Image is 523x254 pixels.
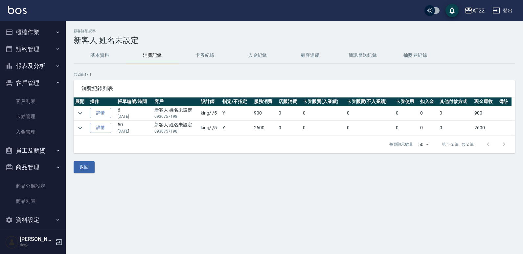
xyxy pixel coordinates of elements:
[20,243,54,248] p: 主管
[118,128,151,134] p: [DATE]
[389,48,442,63] button: 抽獎券紀錄
[490,5,515,17] button: 登出
[252,106,277,120] td: 900
[442,141,474,147] p: 第 1–2 筆 共 2 筆
[394,121,419,135] td: 0
[199,121,221,135] td: king / /5
[3,74,63,92] button: 客戶管理
[473,97,497,106] th: 現金應收
[88,97,116,106] th: 操作
[199,97,221,106] th: 設計師
[90,123,111,133] a: 詳情
[277,106,302,120] td: 0
[473,106,497,120] td: 900
[74,36,515,45] h3: 新客人 姓名未設定
[3,194,63,209] a: 商品列表
[116,106,153,120] td: 6
[74,97,88,106] th: 展開
[74,29,515,33] h2: 顧客詳細資料
[74,72,515,77] p: 共 2 筆, 1 / 1
[126,48,179,63] button: 消費記錄
[199,106,221,120] td: king / /5
[221,121,252,135] td: Y
[118,114,151,119] p: [DATE]
[74,161,95,173] button: 返回
[90,108,111,118] a: 詳情
[3,24,63,41] button: 櫃檯作業
[221,97,252,106] th: 指定/不指定
[394,106,419,120] td: 0
[75,108,85,118] button: expand row
[221,106,252,120] td: Y
[3,142,63,159] button: 員工及薪資
[20,236,54,243] h5: [PERSON_NAME]
[394,97,419,106] th: 卡券使用
[153,106,199,120] td: 新客人 姓名未設定
[153,121,199,135] td: 新客人 姓名未設定
[153,97,199,106] th: 客戶
[5,236,18,249] img: Person
[345,97,394,106] th: 卡券販賣(不入業績)
[3,179,63,194] a: 商品分類設定
[154,114,197,119] p: 0930757198
[438,97,473,106] th: 其他付款方式
[345,121,394,135] td: 0
[301,106,345,120] td: 0
[497,97,512,106] th: 備註
[277,97,302,106] th: 店販消費
[445,4,459,17] button: save
[3,57,63,74] button: 報表及分析
[116,121,153,135] td: 50
[419,97,438,106] th: 扣入金
[3,124,63,139] a: 入金管理
[8,6,27,14] img: Logo
[3,211,63,228] button: 資料設定
[336,48,389,63] button: 簡訊發送紀錄
[419,121,438,135] td: 0
[116,97,153,106] th: 帳單編號/時間
[284,48,336,63] button: 顧客追蹤
[3,41,63,58] button: 預約管理
[3,159,63,176] button: 商品管理
[301,97,345,106] th: 卡券販賣(入業績)
[473,121,497,135] td: 2600
[301,121,345,135] td: 0
[3,109,63,124] a: 卡券管理
[438,106,473,120] td: 0
[74,48,126,63] button: 基本資料
[277,121,302,135] td: 0
[252,97,277,106] th: 服務消費
[81,85,507,92] span: 消費紀錄列表
[231,48,284,63] button: 入金紀錄
[154,128,197,134] p: 0930757198
[438,121,473,135] td: 0
[462,4,487,17] button: AT22
[75,123,85,133] button: expand row
[3,94,63,109] a: 客戶列表
[419,106,438,120] td: 0
[345,106,394,120] td: 0
[416,136,431,153] div: 50
[179,48,231,63] button: 卡券紀錄
[252,121,277,135] td: 2600
[472,7,485,15] div: AT22
[389,141,413,147] p: 每頁顯示數量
